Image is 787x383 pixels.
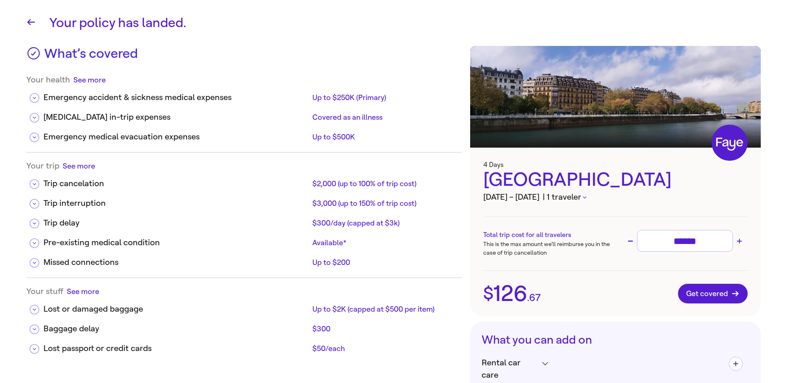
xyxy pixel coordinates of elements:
[483,191,748,203] h3: [DATE] – [DATE]
[26,75,462,85] div: Your health
[312,258,455,267] div: Up to $200
[26,210,462,230] div: Trip delay$300/day (capped at $3k)
[483,240,615,257] p: This is the max amount we’ll reimburse you in the case of trip cancellation
[43,303,309,315] div: Lost or damaged baggage
[26,336,462,356] div: Lost passport or credit cards$50/each
[312,304,455,314] div: Up to $2K (capped at $500 per item)
[483,169,748,191] h3: [GEOGRAPHIC_DATA]
[43,91,309,104] div: Emergency accident & sickness medical expenses
[43,178,309,190] div: Trip cancelation
[26,85,462,105] div: Emergency accident & sickness medical expensesUp to $250K (Primary)
[678,284,748,303] button: Get covered
[26,171,462,191] div: Trip cancelation$2,000 (up to 100% of trip cost)
[63,161,95,171] button: See more
[26,105,462,124] div: [MEDICAL_DATA] in-trip expensesCovered as an illness
[26,296,462,316] div: Lost or damaged baggageUp to $2K (capped at $500 per item)
[312,344,455,353] div: $50/each
[312,112,455,122] div: Covered as an illness
[26,230,462,250] div: Pre-existing medical conditionAvailable*
[312,179,455,189] div: $2,000 (up to 100% of trip cost)
[43,342,309,355] div: Lost passport or credit cards
[43,323,309,335] div: Baggage delay
[641,234,729,248] input: Trip cost
[26,124,462,144] div: Emergency medical evacuation expensesUp to $500K
[73,75,106,85] button: See more
[43,237,309,249] div: Pre-existing medical condition
[44,46,138,66] h3: What’s covered
[312,324,455,334] div: $300
[43,111,309,123] div: [MEDICAL_DATA] in-trip expenses
[312,93,455,103] div: Up to $250K (Primary)
[483,230,615,240] h3: Total trip cost for all travelers
[482,357,538,381] span: Rental car care
[494,283,527,305] span: 126
[26,286,462,296] div: Your stuff
[483,161,748,169] h3: 4 Days
[26,191,462,210] div: Trip interruption$3,000 (up to 150% of trip cost)
[43,217,309,229] div: Trip delay
[312,238,455,248] div: Available*
[527,293,529,303] span: .
[543,191,587,203] button: | 1 traveler
[26,316,462,336] div: Baggage delay$300
[729,357,743,371] button: Add
[312,198,455,208] div: $3,000 (up to 150% of trip cost)
[482,333,749,347] h3: What you can add on
[26,161,462,171] div: Your trip
[735,236,744,246] button: Increase trip cost
[26,250,462,269] div: Missed connectionsUp to $200
[529,293,541,303] span: 67
[49,13,761,33] h1: Your policy has landed.
[43,197,309,210] div: Trip interruption
[43,256,309,269] div: Missed connections
[312,132,455,142] div: Up to $500K
[67,286,99,296] button: See more
[312,218,455,228] div: $300/day (capped at $3k)
[626,236,635,246] button: Decrease trip cost
[686,290,739,298] span: Get covered
[43,131,309,143] div: Emergency medical evacuation expenses
[483,285,494,302] span: $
